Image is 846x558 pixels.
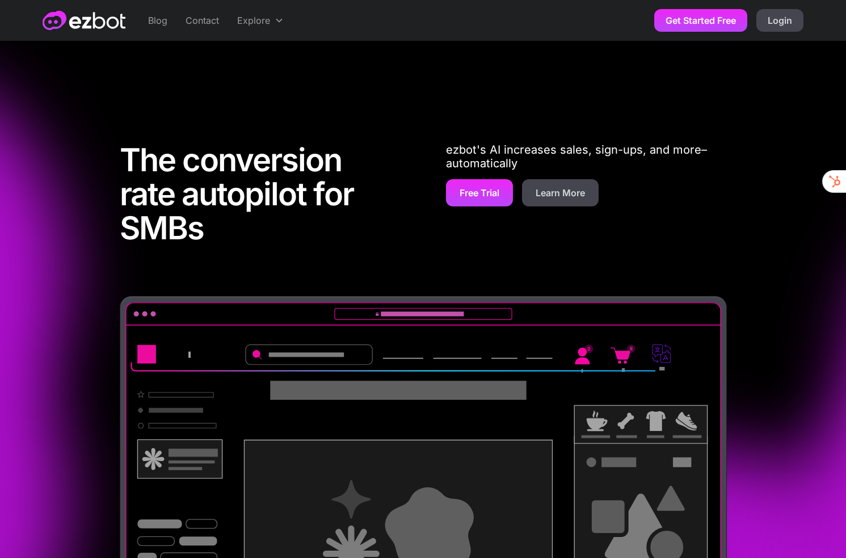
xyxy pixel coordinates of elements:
a: Get Started Free [654,9,747,32]
p: ezbot's AI increases sales, sign-ups, and more–automatically [446,143,727,170]
a: Free Trial [446,179,513,206]
a: Learn More [522,179,599,206]
a: Login [756,9,803,32]
h1: The conversion rate autopilot for SMBs [120,143,401,251]
a: home [43,11,125,30]
div: Explore [237,14,270,27]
